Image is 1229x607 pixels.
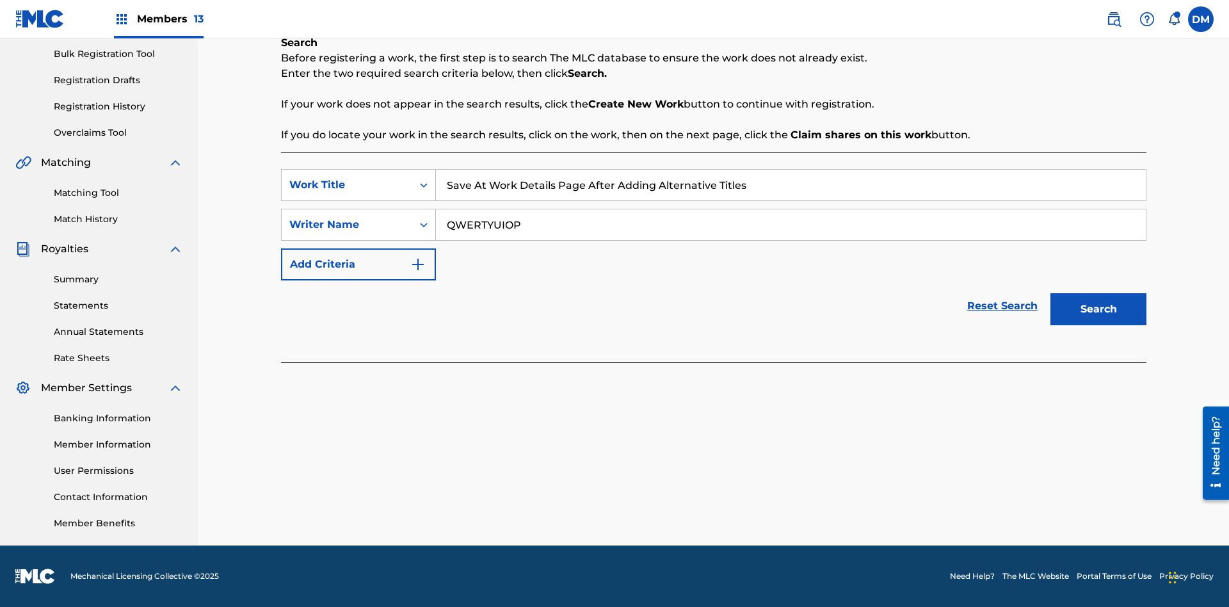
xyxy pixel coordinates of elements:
img: logo [15,569,55,584]
a: Overclaims Tool [54,126,183,140]
button: Search [1050,293,1146,325]
span: Members [137,12,204,26]
div: Writer Name [289,217,405,232]
a: Match History [54,213,183,226]
a: Rate Sheets [54,352,183,365]
span: Matching [41,155,91,170]
img: Member Settings [15,380,31,396]
a: User Permissions [54,464,183,478]
a: Statements [54,299,183,312]
a: Annual Statements [54,325,183,339]
span: Royalties [41,241,88,257]
img: 9d2ae6d4665cec9f34b9.svg [410,257,426,272]
strong: Create New Work [588,98,684,110]
p: Enter the two required search criteria below, then click [281,66,1146,81]
p: If your work does not appear in the search results, click the button to continue with registration. [281,97,1146,112]
div: Notifications [1168,13,1180,26]
a: Matching Tool [54,186,183,200]
span: 13 [194,13,204,25]
span: Member Settings [41,380,132,396]
a: Public Search [1101,6,1127,32]
img: expand [168,155,183,170]
iframe: Chat Widget [1165,546,1229,607]
strong: Claim shares on this work [791,129,931,141]
img: expand [168,241,183,257]
strong: Search. [568,67,607,79]
a: Member Benefits [54,517,183,530]
img: help [1139,12,1155,27]
a: Privacy Policy [1159,571,1214,582]
a: Bulk Registration Tool [54,47,183,61]
span: Mechanical Licensing Collective © 2025 [70,571,219,582]
p: If you do locate your work in the search results, click on the work, then on the next page, click... [281,127,1146,143]
img: Matching [15,155,31,170]
a: Member Information [54,438,183,451]
p: Before registering a work, the first step is to search The MLC database to ensure the work does n... [281,51,1146,66]
div: Help [1134,6,1160,32]
button: Add Criteria [281,248,436,280]
a: Portal Terms of Use [1077,571,1152,582]
a: Registration Drafts [54,74,183,87]
div: Work Title [289,177,405,193]
a: Summary [54,273,183,286]
img: Top Rightsholders [114,12,129,27]
a: Reset Search [961,292,1044,320]
a: Need Help? [950,571,995,582]
img: expand [168,380,183,396]
b: Search [281,36,317,49]
div: User Menu [1188,6,1214,32]
a: The MLC Website [1002,571,1069,582]
div: Drag [1169,558,1177,597]
a: Registration History [54,100,183,113]
a: Contact Information [54,490,183,504]
img: MLC Logo [15,10,65,28]
img: Royalties [15,241,31,257]
a: Banking Information [54,412,183,425]
form: Search Form [281,169,1146,332]
img: search [1106,12,1121,27]
iframe: Resource Center [1193,401,1229,506]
